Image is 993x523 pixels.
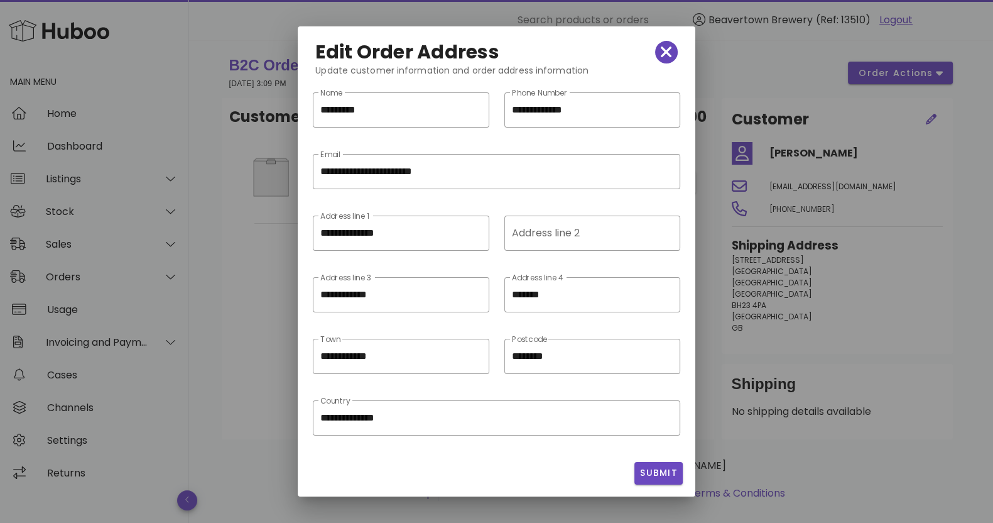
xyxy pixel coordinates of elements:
[305,63,687,87] div: Update customer information and order address information
[512,335,547,344] label: Postcode
[639,466,678,480] span: Submit
[320,212,369,221] label: Address line 1
[512,273,564,283] label: Address line 4
[320,335,340,344] label: Town
[320,397,350,406] label: Country
[320,273,371,283] label: Address line 3
[512,89,568,98] label: Phone Number
[634,462,683,485] button: Submit
[320,89,342,98] label: Name
[320,150,340,160] label: Email
[315,42,499,62] h2: Edit Order Address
